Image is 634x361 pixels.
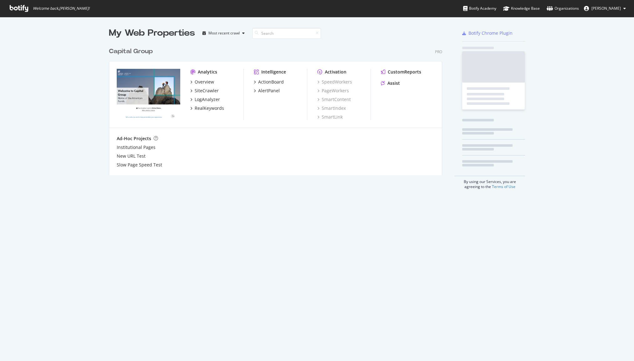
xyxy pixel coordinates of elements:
[258,79,284,85] div: ActionBoard
[252,28,321,39] input: Search
[381,69,421,75] a: CustomReports
[317,88,349,94] a: PageWorkers
[462,30,513,36] a: Botify Chrome Plugin
[109,47,153,56] div: Capital Group
[190,88,219,94] a: SiteCrawler
[109,47,155,56] a: Capital Group
[254,88,280,94] a: AlertPanel
[503,5,540,12] div: Knowledge Base
[492,184,515,189] a: Terms of Use
[579,3,631,13] button: [PERSON_NAME]
[317,105,346,111] a: SmartIndex
[325,69,346,75] div: Activation
[200,28,247,38] button: Most recent crawl
[117,135,151,142] div: Ad-Hoc Projects
[261,69,286,75] div: Intelligence
[317,114,343,120] a: SmartLink
[547,5,579,12] div: Organizations
[435,49,442,54] div: Pro
[381,80,400,86] a: Assist
[317,96,351,103] a: SmartContent
[208,31,240,35] div: Most recent crawl
[117,144,156,150] a: Institutional Pages
[190,105,224,111] a: RealKeywords
[117,69,180,119] img: capitalgroup.com
[591,6,621,11] span: Cynthia Casarez
[117,153,146,159] a: New URL Test
[190,96,220,103] a: LogAnalyzer
[117,162,162,168] a: Slow Page Speed Test
[195,79,214,85] div: Overview
[463,5,496,12] div: Botify Academy
[454,176,525,189] div: By using our Services, you are agreeing to the
[468,30,513,36] div: Botify Chrome Plugin
[388,69,421,75] div: CustomReports
[195,96,220,103] div: LogAnalyzer
[33,6,89,11] span: Welcome back, [PERSON_NAME] !
[109,27,195,39] div: My Web Properties
[317,79,352,85] a: SpeedWorkers
[258,88,280,94] div: AlertPanel
[387,80,400,86] div: Assist
[190,79,214,85] a: Overview
[198,69,217,75] div: Analytics
[254,79,284,85] a: ActionBoard
[195,105,224,111] div: RealKeywords
[195,88,219,94] div: SiteCrawler
[109,39,447,175] div: grid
